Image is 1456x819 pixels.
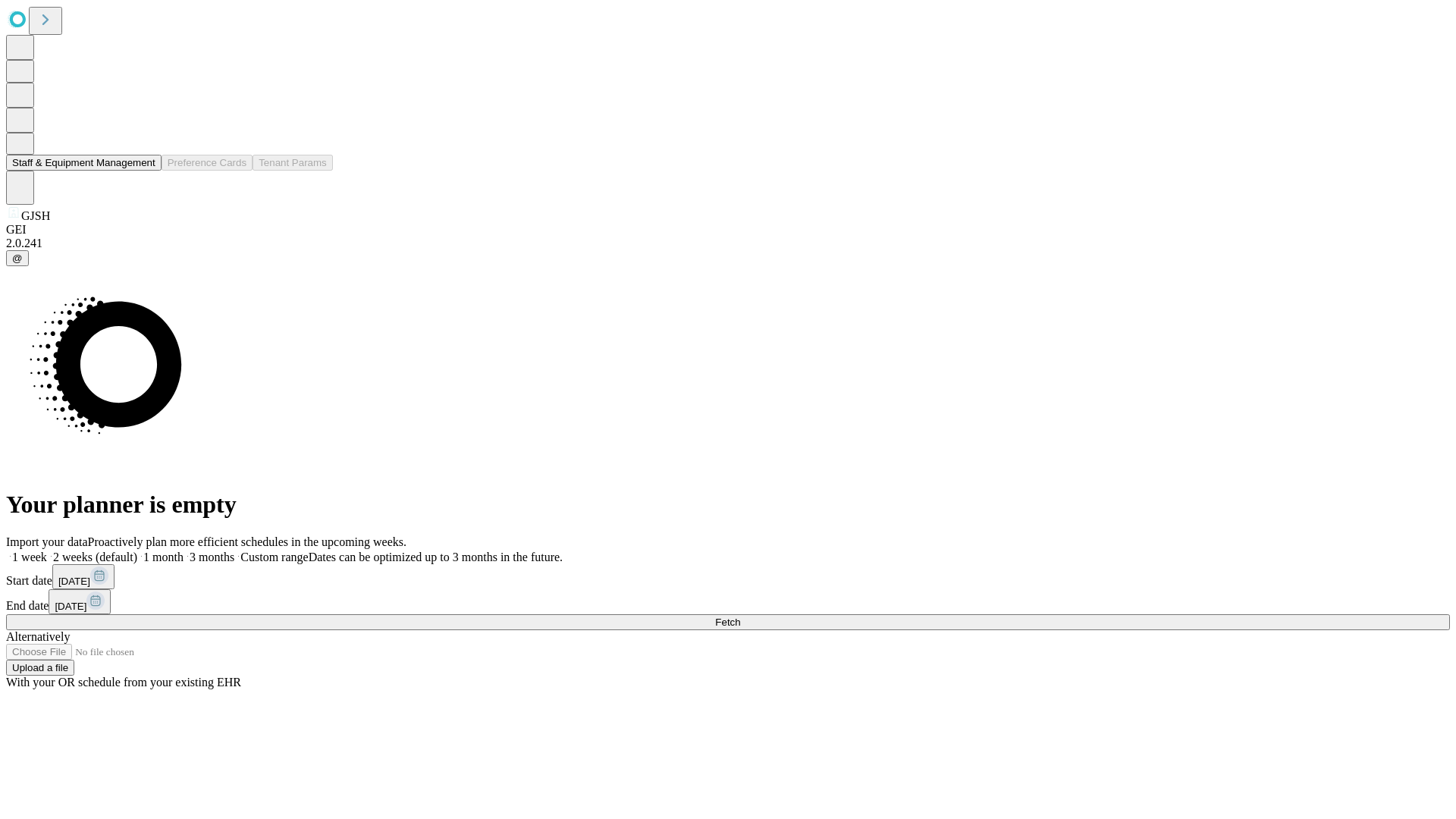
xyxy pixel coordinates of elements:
span: 1 month [143,551,184,563]
button: [DATE] [49,589,111,614]
span: 3 months [190,551,234,563]
div: 2.0.241 [6,237,1450,250]
button: Fetch [6,614,1450,630]
span: Fetch [715,617,740,628]
h1: Your planner is empty [6,491,1450,519]
span: [DATE] [55,601,86,612]
div: End date [6,589,1450,614]
span: Custom range [240,551,308,563]
span: @ [12,253,23,264]
button: Tenant Params [253,155,333,171]
span: Alternatively [6,630,70,643]
span: GJSH [21,209,50,222]
div: GEI [6,223,1450,237]
span: Dates can be optimized up to 3 months in the future. [309,551,563,563]
span: Import your data [6,535,88,548]
span: With your OR schedule from your existing EHR [6,676,241,689]
button: [DATE] [52,564,115,589]
button: @ [6,250,29,266]
button: Upload a file [6,660,74,676]
div: Start date [6,564,1450,589]
span: [DATE] [58,576,90,587]
span: 2 weeks (default) [53,551,137,563]
span: 1 week [12,551,47,563]
button: Preference Cards [162,155,253,171]
span: Proactively plan more efficient schedules in the upcoming weeks. [88,535,406,548]
button: Staff & Equipment Management [6,155,162,171]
